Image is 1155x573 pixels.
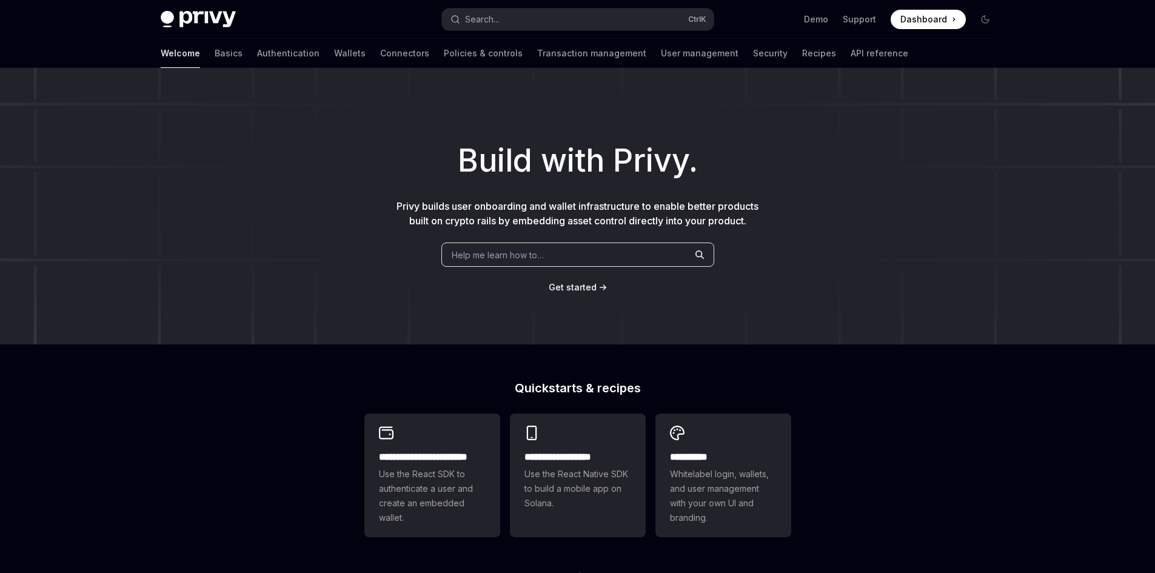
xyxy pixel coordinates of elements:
a: Dashboard [891,10,966,29]
a: Wallets [334,39,366,68]
a: Support [843,13,876,25]
span: Whitelabel login, wallets, and user management with your own UI and branding. [670,467,777,525]
span: Get started [549,282,597,292]
span: Use the React Native SDK to build a mobile app on Solana. [524,467,631,511]
a: Transaction management [537,39,646,68]
a: **** **** **** ***Use the React Native SDK to build a mobile app on Solana. [510,414,646,537]
span: Privy builds user onboarding and wallet infrastructure to enable better products built on crypto ... [397,200,758,227]
a: User management [661,39,738,68]
a: **** *****Whitelabel login, wallets, and user management with your own UI and branding. [655,414,791,537]
h2: Quickstarts & recipes [364,382,791,394]
a: Policies & controls [444,39,523,68]
span: Ctrl K [688,15,706,24]
a: API reference [851,39,908,68]
span: Help me learn how to… [452,249,544,261]
span: Dashboard [900,13,947,25]
button: Search...CtrlK [442,8,714,30]
a: Security [753,39,788,68]
a: Authentication [257,39,320,68]
a: Connectors [380,39,429,68]
a: Welcome [161,39,200,68]
a: Recipes [802,39,836,68]
h1: Build with Privy. [19,137,1136,184]
span: Use the React SDK to authenticate a user and create an embedded wallet. [379,467,486,525]
div: Search... [465,12,499,27]
a: Demo [804,13,828,25]
a: Basics [215,39,243,68]
img: dark logo [161,11,236,28]
button: Toggle dark mode [976,10,995,29]
a: Get started [549,281,597,293]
